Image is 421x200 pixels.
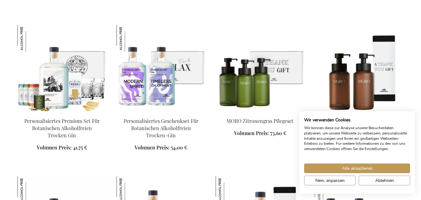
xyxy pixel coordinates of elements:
[17,110,107,116] a: Personalised Non-Alcoholic Botanical Dry Gin Premium Set Personalisiertes Premium Set Für Botanis...
[304,125,410,152] p: Wir können diese zur Analyse unserer Besucherdaten platzieren, um unsere Webseite zu verbessern, ...
[73,144,87,151] span: 41,75 €
[234,130,286,137] a: Volumen Preis: 73,60 €
[270,130,286,136] span: 73,60 €
[315,110,404,116] a: MORO Rosemary Handcare Set
[315,177,345,184] span: Nein, anpassen
[342,165,373,172] span: Alle akzeptieren
[304,117,410,123] h2: Wir verwenden Cookies
[135,144,170,151] span: Volumen Preis:
[24,118,100,139] a: Personalisiertes Premium Set Für Botanischen Alkoholfreien Trocken Gin
[37,144,72,151] span: Volumen Preis:
[304,163,410,173] button: Akzeptieren Sie alle cookies
[375,177,394,184] span: Ablehnen
[227,118,294,124] a: MORO Zitronengras Pflegeset
[216,110,305,116] a: MORO Lemongrass Care Set
[37,144,87,151] a: Volumen Preis: 41,75 €
[17,25,44,52] img: Personalisiertes Premium Set Für Botanischen Alkoholfreien Trocken Gin
[359,176,410,185] button: Alle verweigern cookies
[17,25,107,112] img: Personalised Non-Alcoholic Botanical Dry Gin Premium Set
[315,25,404,112] img: MORO Rosemary Handcare Set
[135,144,187,151] a: Volumen Preis: 54,00 €
[234,130,269,136] span: Volumen Preis:
[117,25,143,52] img: Personalisiertes Geschenkset Für Botanischen Alkoholfreien Trocken-Gin
[117,110,206,116] a: Personalised Non-Alcoholic Botanical Dry Gin Duo Gift Set Personalisiertes Geschenkset Für Botani...
[124,118,199,139] a: Personalisiertes Geschenkset Für Botanischen Alkoholfreien Trocken-Gin
[117,25,206,112] img: Personalised Non-Alcoholic Botanical Dry Gin Duo Gift Set
[216,25,305,112] img: MORO Lemongrass Care Set
[171,144,187,151] span: 54,00 €
[304,176,356,185] button: cookie Einstellungen anpassen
